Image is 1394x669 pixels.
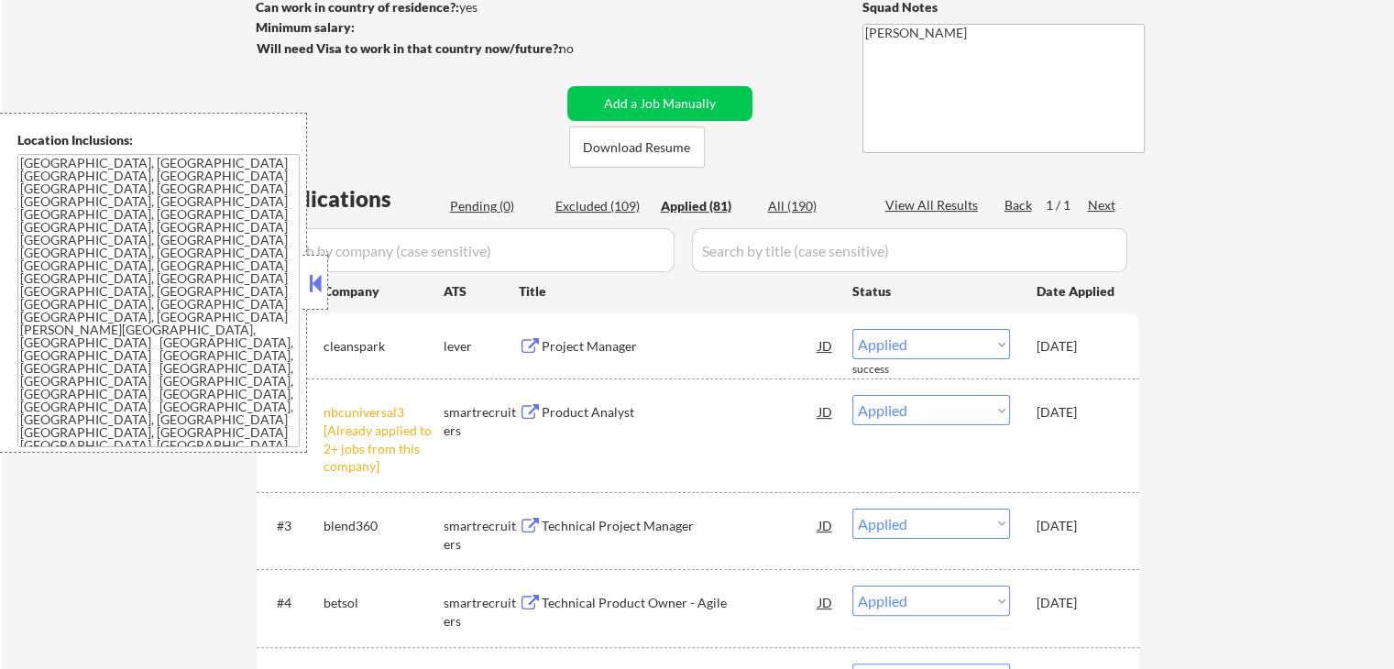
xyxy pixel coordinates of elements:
button: Download Resume [569,126,705,168]
div: no [559,39,611,58]
div: betsol [324,594,444,612]
div: smartrecruiters [444,403,519,439]
div: Technical Project Manager [542,517,818,535]
div: nbcuniversal3 [Already applied to 2+ jobs from this company] [324,403,444,475]
div: Excluded (109) [555,197,647,215]
div: Technical Product Owner - Agile [542,594,818,612]
div: 1 / 1 [1046,196,1088,214]
div: Applications [262,188,444,210]
div: Location Inclusions: [17,131,300,149]
div: Applied (81) [661,197,752,215]
div: Pending (0) [450,197,542,215]
div: [DATE] [1037,517,1117,535]
div: Project Manager [542,337,818,356]
input: Search by title (case sensitive) [692,228,1127,272]
div: smartrecruiters [444,517,519,553]
div: Product Analyst [542,403,818,422]
div: success [852,362,926,378]
div: Date Applied [1037,282,1117,301]
div: JD [817,509,835,542]
div: [DATE] [1037,403,1117,422]
div: Company [324,282,444,301]
div: ATS [444,282,519,301]
div: All (190) [768,197,860,215]
div: Back [1004,196,1034,214]
div: Next [1088,196,1117,214]
strong: Minimum salary: [256,19,355,35]
strong: Will need Visa to work in that country now/future?: [257,40,562,56]
div: #3 [277,517,309,535]
div: JD [817,329,835,362]
div: smartrecruiters [444,594,519,630]
div: Status [852,274,1010,307]
div: cleanspark [324,337,444,356]
div: #4 [277,594,309,612]
div: Title [519,282,835,301]
div: View All Results [885,196,983,214]
div: lever [444,337,519,356]
div: JD [817,395,835,428]
div: blend360 [324,517,444,535]
div: [DATE] [1037,337,1117,356]
div: JD [817,586,835,619]
div: [DATE] [1037,594,1117,612]
button: Add a Job Manually [567,86,752,121]
input: Search by company (case sensitive) [262,228,675,272]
